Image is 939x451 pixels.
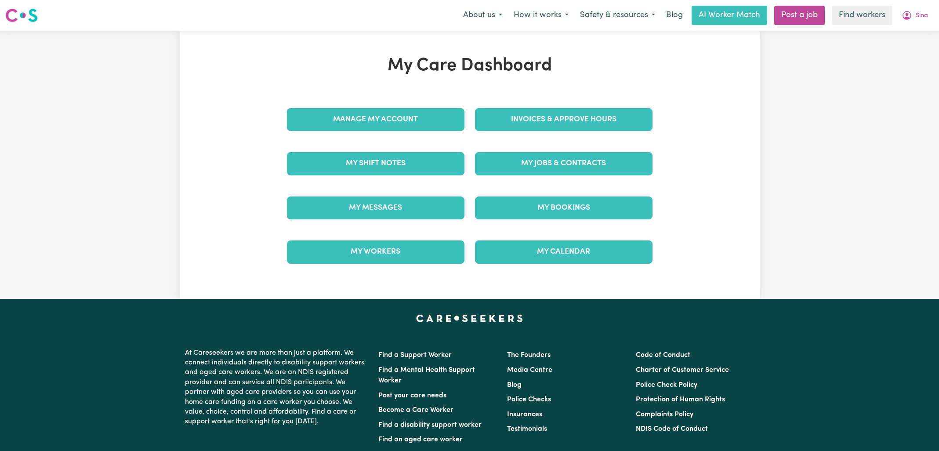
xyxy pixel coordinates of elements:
a: Blog [507,382,522,389]
a: Find a Mental Health Support Worker [378,367,475,384]
a: AI Worker Match [692,6,767,25]
a: My Messages [287,196,464,219]
span: Sina [916,11,928,21]
a: Police Checks [507,396,551,403]
a: Charter of Customer Service [636,367,729,374]
a: Post a job [774,6,825,25]
button: About us [457,6,508,25]
a: My Jobs & Contracts [475,152,653,175]
iframe: Close message [857,395,874,412]
a: Testimonials [507,426,547,433]
a: Blog [661,6,688,25]
p: At Careseekers we are more than just a platform. We connect individuals directly to disability su... [185,345,368,430]
img: Careseekers logo [5,7,38,23]
a: Protection of Human Rights [636,396,725,403]
a: Manage My Account [287,108,464,131]
a: Find a Support Worker [378,352,452,359]
a: My Calendar [475,240,653,263]
a: Careseekers logo [5,5,38,25]
a: Find workers [832,6,892,25]
button: How it works [508,6,574,25]
a: Invoices & Approve Hours [475,108,653,131]
a: My Workers [287,240,464,263]
button: My Account [896,6,934,25]
h1: My Care Dashboard [282,55,658,76]
a: Careseekers home page [416,315,523,322]
a: Code of Conduct [636,352,690,359]
a: My Shift Notes [287,152,464,175]
a: Police Check Policy [636,382,697,389]
a: Find an aged care worker [378,436,463,443]
a: Media Centre [507,367,552,374]
a: Complaints Policy [636,411,693,418]
a: The Founders [507,352,551,359]
button: Safety & resources [574,6,661,25]
a: Become a Care Worker [378,407,453,414]
a: Find a disability support worker [378,422,482,429]
a: My Bookings [475,196,653,219]
a: NDIS Code of Conduct [636,426,708,433]
a: Post your care needs [378,392,446,399]
a: Insurances [507,411,542,418]
iframe: Button to launch messaging window [904,416,932,444]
